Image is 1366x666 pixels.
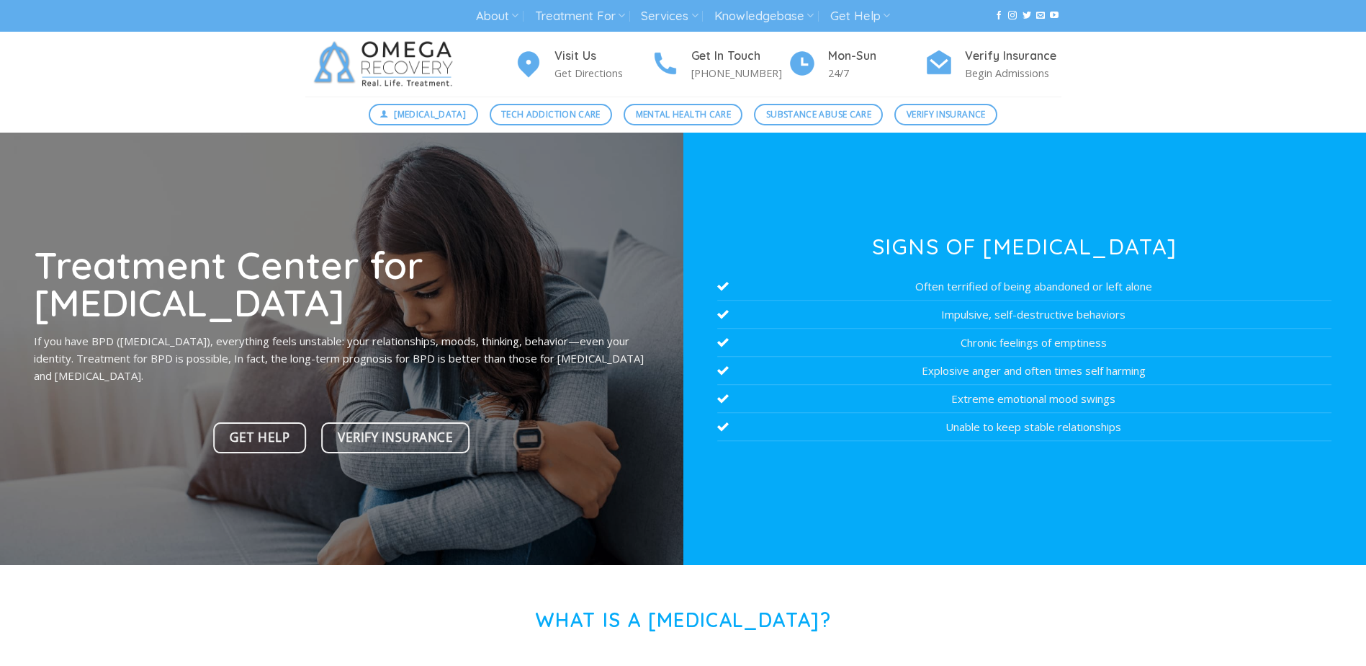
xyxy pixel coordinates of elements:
[1023,11,1031,21] a: Follow on Twitter
[994,11,1003,21] a: Follow on Facebook
[766,107,871,121] span: Substance Abuse Care
[691,47,788,66] h4: Get In Touch
[1008,11,1017,21] a: Follow on Instagram
[1050,11,1059,21] a: Follow on YouTube
[476,3,518,30] a: About
[641,3,698,30] a: Services
[554,65,651,81] p: Get Directions
[894,104,997,125] a: Verify Insurance
[321,422,469,453] a: Verify Insurance
[651,47,788,82] a: Get In Touch [PHONE_NUMBER]
[1036,11,1045,21] a: Send us an email
[535,3,625,30] a: Treatment For
[717,413,1332,441] li: Unable to keep stable relationships
[714,3,814,30] a: Knowledgebase
[394,107,466,121] span: [MEDICAL_DATA]
[34,332,649,384] p: If you have BPD ([MEDICAL_DATA]), everything feels unstable: your relationships, moods, thinking,...
[830,3,890,30] a: Get Help
[624,104,742,125] a: Mental Health Care
[754,104,883,125] a: Substance Abuse Care
[305,32,467,97] img: Omega Recovery
[717,385,1332,413] li: Extreme emotional mood swings
[925,47,1061,82] a: Verify Insurance Begin Admissions
[514,47,651,82] a: Visit Us Get Directions
[828,47,925,66] h4: Mon-Sun
[338,427,453,448] span: Verify Insurance
[965,47,1061,66] h4: Verify Insurance
[214,422,307,453] a: Get Help
[717,329,1332,357] li: Chronic feelings of emptiness
[907,107,986,121] span: Verify Insurance
[230,427,289,448] span: Get Help
[501,107,601,121] span: Tech Addiction Care
[490,104,613,125] a: Tech Addiction Care
[369,104,478,125] a: [MEDICAL_DATA]
[691,65,788,81] p: [PHONE_NUMBER]
[34,246,649,321] h1: Treatment Center for [MEDICAL_DATA]
[717,236,1332,257] h3: Signs of [MEDICAL_DATA]
[717,272,1332,301] li: Often terrified of being abandoned or left alone
[828,65,925,81] p: 24/7
[305,608,1061,632] h1: What is a [MEDICAL_DATA]?
[717,357,1332,385] li: Explosive anger and often times self harming
[554,47,651,66] h4: Visit Us
[965,65,1061,81] p: Begin Admissions
[717,301,1332,329] li: Impulsive, self-destructive behaviors
[636,107,731,121] span: Mental Health Care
